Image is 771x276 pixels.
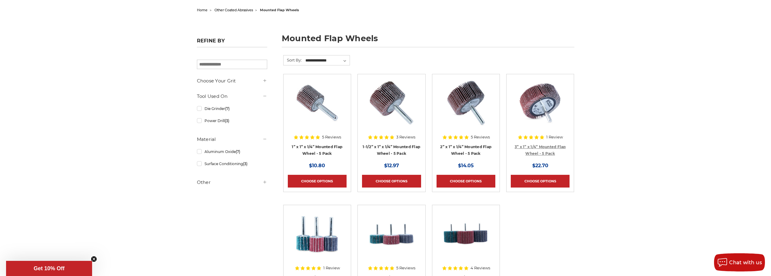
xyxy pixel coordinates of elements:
span: $12.97 [384,163,399,168]
a: Mounted flap wheel with 1/4" Shank [511,78,570,137]
div: Get 10% OffClose teaser [6,261,92,276]
img: 1-1/2” x 1” x 1/4” Mounted Flap Wheel - 5 Pack [367,78,416,127]
a: Choose Options [437,175,495,188]
img: 3” x 2” x 1/4” Interleaf Mounted Flap Wheel – 5 Pack [442,209,490,258]
img: 1” x 1” x 1/4” Interleaf Mounted Flap Wheel – 5 Pack [293,209,341,258]
span: mounted flap wheels [260,8,299,12]
a: Choose Options [288,175,347,188]
button: Close teaser [91,256,97,262]
select: Sort By: [304,56,350,65]
span: Get 10% Off [34,265,65,271]
a: Die Grinder [197,103,267,114]
span: $22.70 [532,163,548,168]
a: Choose Options [362,175,421,188]
span: 1 Review [546,135,563,139]
a: other coated abrasives [214,8,253,12]
span: 5 Reviews [396,266,415,270]
button: Chat with us [714,253,765,271]
h5: Material [197,136,267,143]
a: 1” x 1” x 1/4” Interleaf Mounted Flap Wheel – 5 Pack [288,209,347,268]
img: Mounted flap wheel with 1/4" Shank [516,78,564,127]
a: Surface Conditioning [197,158,267,169]
span: (7) [225,106,230,111]
a: 1” x 1” x 1/4” Mounted Flap Wheel - 5 Pack [288,78,347,137]
span: $14.05 [458,163,474,168]
img: 2” x 1” x 1/4” Mounted Flap Wheel - 5 Pack [442,78,490,127]
a: 2” x 1” x 1/4” Mounted Flap Wheel - 5 Pack [437,78,495,137]
a: Aluminum Oxide [197,146,267,157]
a: 2” x 1” x 1/4” Interleaf Mounted Flap Wheel – 5 Pack [362,209,421,268]
a: 1-1/2” x 1” x 1/4” Mounted Flap Wheel - 5 Pack [363,145,420,156]
span: (3) [243,161,248,166]
a: 3” x 2” x 1/4” Interleaf Mounted Flap Wheel – 5 Pack [437,209,495,268]
span: 3 Reviews [396,135,415,139]
span: 5 Reviews [471,135,490,139]
a: 3” x 1” x 1/4” Mounted Flap Wheel - 5 Pack [515,145,566,156]
span: 4 Reviews [470,266,490,270]
span: Chat with us [729,260,762,265]
img: 1” x 1” x 1/4” Mounted Flap Wheel - 5 Pack [293,78,341,127]
h5: Choose Your Grit [197,77,267,85]
h5: Other [197,179,267,186]
span: (7) [236,149,240,154]
a: Choose Options [511,175,570,188]
a: Power Drill [197,115,267,126]
a: 1” x 1” x 1/4” Mounted Flap Wheel - 5 Pack [292,145,342,156]
label: Sort By: [284,55,302,65]
h5: Refine by [197,38,267,47]
h1: mounted flap wheels [282,34,574,47]
h5: Tool Used On [197,93,267,100]
span: $10.80 [309,163,325,168]
a: home [197,8,208,12]
img: 2” x 1” x 1/4” Interleaf Mounted Flap Wheel – 5 Pack [367,209,416,258]
a: 1-1/2” x 1” x 1/4” Mounted Flap Wheel - 5 Pack [362,78,421,137]
span: (3) [225,118,229,123]
span: 1 Review [323,266,340,270]
span: 5 Reviews [322,135,341,139]
a: 2” x 1” x 1/4” Mounted Flap Wheel - 5 Pack [440,145,491,156]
